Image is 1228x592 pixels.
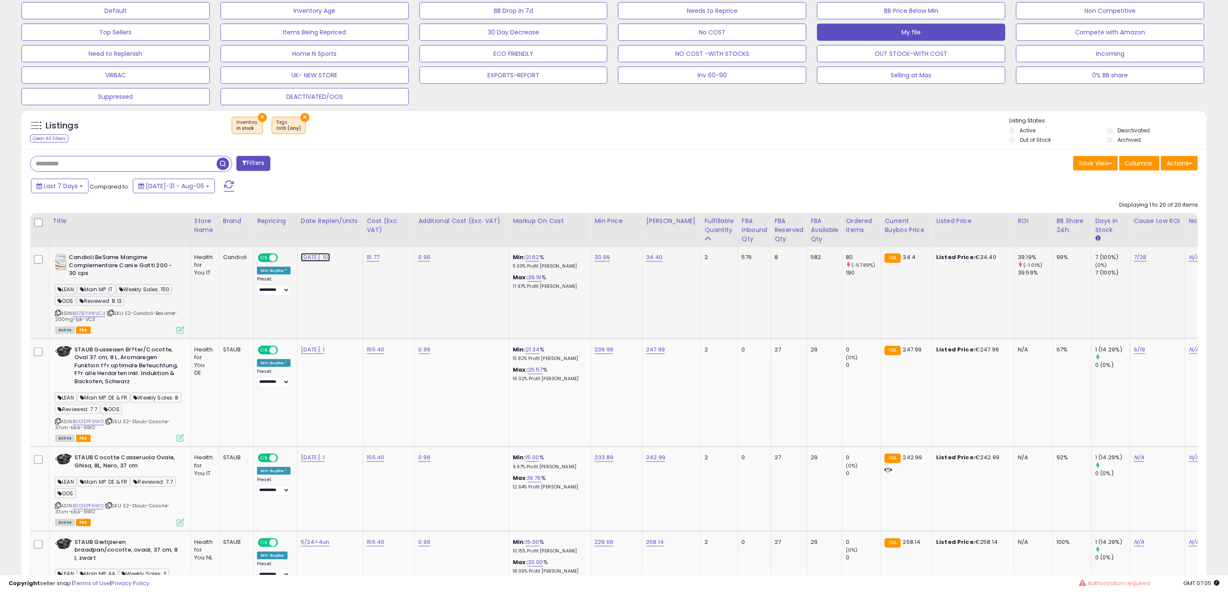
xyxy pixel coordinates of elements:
div: 7 (100%) [1095,253,1130,261]
a: Terms of Use [73,579,110,587]
button: 30 Day Decrease [420,24,608,41]
span: All listings currently available for purchase on Amazon [55,435,75,442]
b: Listed Price: [936,538,975,546]
span: [DATE]-31 - Aug-06 [146,182,204,190]
label: Deactivated [1118,127,1150,134]
div: Days In Stock [1095,217,1127,235]
button: BB Drop in 7d [420,2,608,19]
a: [DATE]: 101 [301,253,330,262]
label: Out of Stock [1020,136,1051,143]
button: UK- NEW STORE [220,67,409,84]
span: OFF [277,346,291,354]
div: €242.99 [936,454,1008,461]
div: FBA Available Qty [811,217,839,244]
a: 242.99 [646,453,665,462]
th: CSV column name: cust_attr_4_Date Replen/Units [297,213,363,247]
div: Clear All Filters [30,134,68,143]
span: Main MP: DE & FR [77,477,130,487]
div: Win BuyBox [257,552,288,559]
button: Non Competitive [1016,2,1204,19]
div: % [513,346,584,362]
p: 10.15% Profit [PERSON_NAME] [513,548,584,554]
div: Brand [223,217,250,226]
div: 2 [704,538,731,546]
th: CSV column name: cust_attr_5_Cause Low ROI [1130,213,1185,247]
small: (0%) [846,546,858,553]
div: 1 (14.29%) [1095,538,1130,546]
small: FBA [885,538,900,548]
div: 99% [1057,253,1085,261]
div: Health for You IT [194,454,213,477]
span: Reviewed: 7.7 [131,477,176,487]
div: [PERSON_NAME] [646,217,697,226]
div: Preset: [257,561,291,580]
div: Health for You NL [194,538,213,562]
span: 2025-08-14 07:05 GMT [1183,579,1219,587]
button: VIRBAC [21,67,210,84]
small: FBA [885,253,900,263]
button: Need to Replenish [21,45,210,62]
div: 27 [775,538,800,546]
span: ON [259,539,269,546]
span: OFF [277,539,291,546]
b: Min: [513,538,526,546]
b: Max: [513,558,528,566]
div: % [513,366,584,382]
a: 0.99 [418,453,430,462]
span: | SKU: E2-Staub-Cassrle-37cm-blck-9WO [55,502,170,515]
button: 0% BB share [1016,67,1204,84]
a: 30.00 [528,558,543,567]
span: LEAN [55,477,77,487]
button: Incoming [1016,45,1204,62]
button: Inventory Age [220,2,409,19]
a: 15.00 [526,453,539,462]
a: 39.19 [528,273,542,282]
div: €247.99 [936,346,1008,354]
span: Compared to: [90,183,129,191]
b: STAUB Gietijzeren braadpan/cocotte, ovaal, 37 cm, 8 l, zwart [74,538,179,565]
div: 7 (100%) [1095,269,1130,277]
div: 0 (0%) [1095,361,1130,369]
span: FBA [76,519,91,526]
div: 2 [704,346,731,354]
small: FBA [885,454,900,463]
span: 242.99 [903,453,922,461]
span: OOS [55,488,76,498]
button: Filters [236,156,270,171]
a: 21.62 [526,253,539,262]
button: EXPORTS-REPORT [420,67,608,84]
div: seller snap | | [9,580,149,588]
span: FBA [76,327,91,334]
img: 61193E6nHcL._SL40_.jpg [55,346,72,357]
span: All listings currently available for purchase on Amazon [55,519,75,526]
div: 0 (0%) [1095,470,1130,477]
button: My file [817,24,1005,41]
h5: Listings [46,120,79,132]
span: ON [259,455,269,462]
span: LEAN [55,284,77,294]
div: 0 [742,346,765,354]
div: Win BuyBox * [257,359,291,367]
div: Min Price [594,217,639,226]
div: Current Buybox Price [885,217,929,235]
div: % [513,474,584,490]
div: ASIN: [55,253,184,333]
a: N/A [1189,345,1199,354]
b: Max: [513,366,528,374]
a: 155.40 [367,345,384,354]
button: Columns [1119,156,1160,171]
a: 258.14 [646,538,664,546]
small: (-57.89%) [852,262,876,269]
span: OFF [277,254,291,262]
div: in stock [236,125,258,131]
a: 6/19 [1134,345,1145,354]
a: 7/28 [1134,253,1147,262]
span: Last 7 Days [44,182,78,190]
span: Reviewed: 7.7 [55,404,100,414]
button: Items Being Repriced [220,24,409,41]
div: BB Share 24h. [1057,217,1088,235]
a: 0.99 [418,253,430,262]
button: Inv 60-90 [618,67,806,84]
div: Win BuyBox * [257,467,291,475]
div: 2 [704,454,731,461]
